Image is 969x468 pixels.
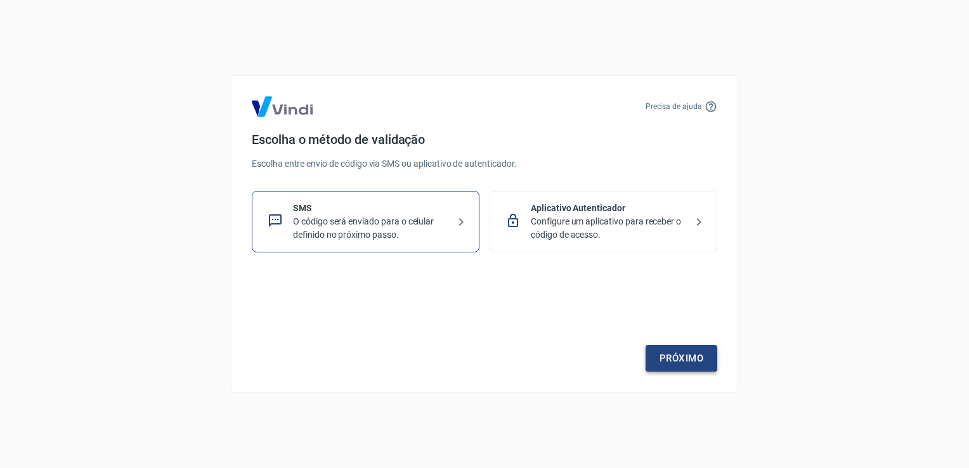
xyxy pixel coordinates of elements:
p: Precisa de ajuda [646,101,702,112]
a: Próximo [646,345,717,372]
p: SMS [293,202,448,215]
img: Logo Vind [252,96,313,117]
p: Escolha entre envio de código via SMS ou aplicativo de autenticador. [252,157,717,171]
div: SMSO código será enviado para o celular definido no próximo passo. [252,191,479,252]
p: Aplicativo Autenticador [531,202,686,215]
p: O código será enviado para o celular definido no próximo passo. [293,215,448,242]
h4: Escolha o método de validação [252,132,717,147]
div: Aplicativo AutenticadorConfigure um aplicativo para receber o código de acesso. [490,191,717,252]
p: Configure um aplicativo para receber o código de acesso. [531,215,686,242]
